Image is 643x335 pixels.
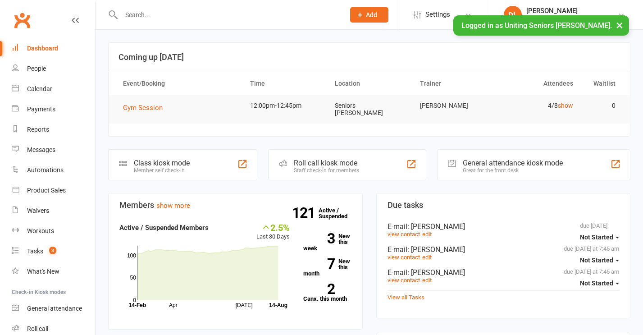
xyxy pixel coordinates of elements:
div: Reports [27,126,49,133]
div: Workouts [27,227,54,234]
a: Messages [12,140,95,160]
a: Dashboard [12,38,95,59]
div: Automations [27,166,64,174]
div: General attendance kiosk mode [463,159,563,167]
a: edit [422,277,432,284]
td: 12:00pm-12:45pm [242,95,327,116]
th: Attendees [497,72,581,95]
div: What's New [27,268,59,275]
div: Calendar [27,85,52,92]
span: Not Started [580,280,613,287]
a: show more [156,202,190,210]
h3: Coming up [DATE] [119,53,620,62]
div: Messages [27,146,55,153]
span: 3 [49,247,56,254]
div: Uniting Seniors [PERSON_NAME] [526,15,618,23]
span: : [PERSON_NAME] [407,222,465,231]
a: Reports [12,119,95,140]
input: Search... [119,9,338,21]
strong: 7 [303,257,335,271]
a: 121Active / Suspended [319,201,358,226]
div: General attendance [27,305,82,312]
div: Roll call kiosk mode [294,159,359,167]
a: view contact [388,231,420,238]
div: Member self check-in [134,167,190,174]
a: Calendar [12,79,95,99]
div: 2.5% [256,222,290,232]
a: General attendance kiosk mode [12,298,95,319]
div: Roll call [27,325,48,332]
h3: Due tasks [388,201,620,210]
button: Not Started [580,275,619,291]
a: What's New [12,262,95,282]
span: Settings [425,5,450,25]
a: view contact [388,277,420,284]
a: Product Sales [12,180,95,201]
div: Great for the front desk [463,167,563,174]
th: Event/Booking [115,72,242,95]
span: Add [366,11,377,18]
div: Staff check-in for members [294,167,359,174]
strong: Active / Suspended Members [119,224,209,232]
td: 4/8 [497,95,581,116]
strong: 3 [303,232,335,245]
td: 0 [581,95,624,116]
button: Not Started [580,229,619,245]
a: 7New this month [303,258,351,276]
a: Automations [12,160,95,180]
strong: 2 [303,282,335,296]
td: [PERSON_NAME] [412,95,497,116]
a: People [12,59,95,79]
a: Waivers [12,201,95,221]
span: Not Started [580,234,613,241]
a: edit [422,231,432,238]
strong: 121 [292,206,319,220]
div: Class kiosk mode [134,159,190,167]
div: E-mail [388,268,620,277]
div: Product Sales [27,187,66,194]
h3: Members [119,201,351,210]
div: E-mail [388,245,620,254]
span: : [PERSON_NAME] [407,268,465,277]
div: E-mail [388,222,620,231]
th: Time [242,72,327,95]
div: DL [504,6,522,24]
div: Waivers [27,207,49,214]
div: Last 30 Days [256,222,290,242]
div: People [27,65,46,72]
a: Clubworx [11,9,33,32]
a: Tasks 3 [12,241,95,262]
th: Trainer [412,72,497,95]
td: Seniors [PERSON_NAME] [327,95,411,124]
a: show [558,102,573,109]
span: Gym Session [123,104,163,112]
div: Dashboard [27,45,58,52]
button: × [611,15,628,35]
span: Not Started [580,257,613,264]
span: : [PERSON_NAME] [407,245,465,254]
a: 3New this week [303,233,351,251]
a: edit [422,254,432,261]
div: [PERSON_NAME] [526,7,618,15]
button: Add [350,7,388,23]
th: Waitlist [581,72,624,95]
a: Payments [12,99,95,119]
a: 2Canx. this month [303,284,351,302]
button: Gym Session [123,102,169,113]
span: Logged in as Uniting Seniors [PERSON_NAME]. [461,21,612,30]
div: Payments [27,106,55,113]
th: Location [327,72,411,95]
div: Tasks [27,248,43,255]
a: Workouts [12,221,95,241]
a: view contact [388,254,420,261]
button: Not Started [580,252,619,268]
a: View all Tasks [388,294,424,301]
